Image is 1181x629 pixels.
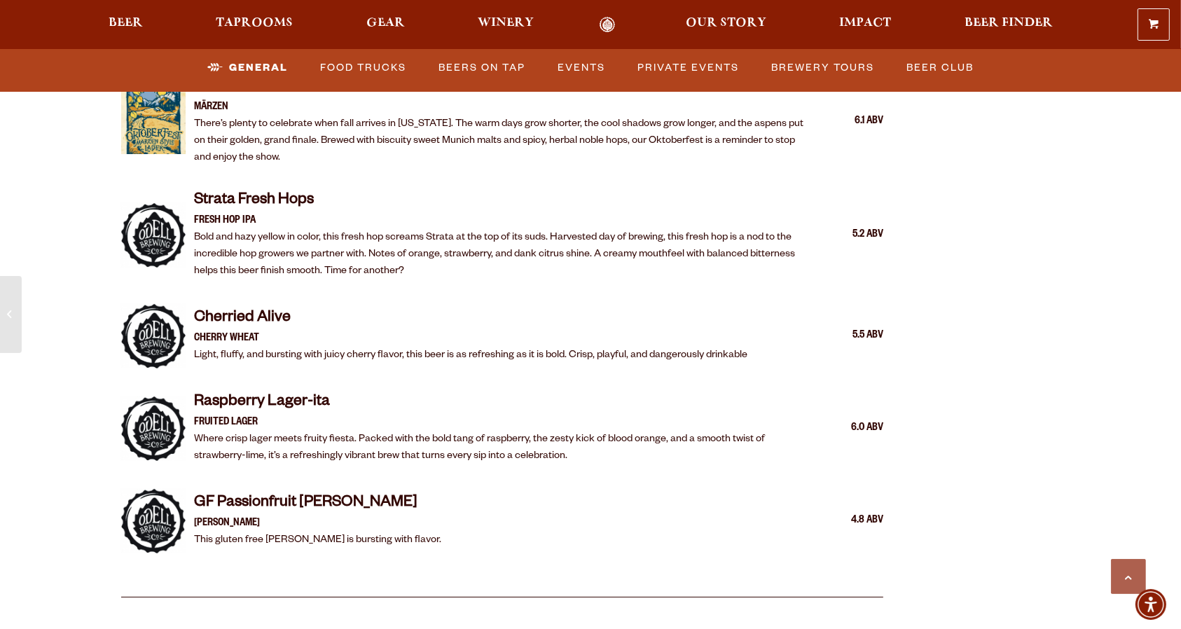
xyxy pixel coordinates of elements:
span: Beer Finder [965,18,1053,29]
p: Fresh Hop IPA [194,213,805,230]
img: Item Thumbnail [121,90,186,154]
img: Item Thumbnail [121,304,186,368]
a: Taprooms [207,17,302,33]
span: Winery [478,18,534,29]
a: Food Trucks [315,53,412,85]
div: 4.8 ABV [813,512,883,530]
p: Märzen [194,99,805,116]
a: Brewery Tours [766,53,880,85]
div: 6.1 ABV [813,113,883,131]
p: Fruited Lager [194,415,805,431]
h4: Raspberry Lager-ita [194,392,805,415]
span: Gear [366,18,405,29]
div: 5.2 ABV [813,226,883,244]
a: Our Story [677,17,775,33]
img: Item Thumbnail [121,203,186,268]
img: Item Thumbnail [121,396,186,461]
h4: GF Passionfruit [PERSON_NAME] [194,493,441,516]
a: Odell Home [581,17,633,33]
p: [PERSON_NAME] [194,516,441,532]
span: Beer [109,18,143,29]
a: General [202,53,293,85]
p: There’s plenty to celebrate when fall arrives in [US_STATE]. The warm days grow shorter, the cool... [194,116,805,167]
p: Light, fluffy, and bursting with juicy cherry flavor, this beer is as refreshing as it is bold. C... [194,347,747,364]
div: Accessibility Menu [1135,589,1166,620]
a: Beer [99,17,152,33]
p: Cherry Wheat [194,331,747,347]
a: Winery [469,17,543,33]
a: Impact [831,17,901,33]
p: Bold and hazy yellow in color, this fresh hop screams Strata at the top of its suds. Harvested da... [194,230,805,280]
span: Taprooms [216,18,293,29]
a: Beers on Tap [433,53,531,85]
div: 5.5 ABV [813,327,883,345]
a: Beer Finder [955,17,1062,33]
a: Gear [357,17,414,33]
h4: Strata Fresh Hops [194,191,805,213]
img: Item Thumbnail [121,489,186,553]
a: Beer Club [901,53,979,85]
span: Our Story [686,18,766,29]
p: This gluten free [PERSON_NAME] is bursting with flavor. [194,532,441,549]
a: Events [552,53,611,85]
span: Impact [840,18,892,29]
a: Private Events [632,53,745,85]
div: 6.0 ABV [813,420,883,438]
p: Where crisp lager meets fruity fiesta. Packed with the bold tang of raspberry, the zesty kick of ... [194,431,805,465]
h4: Cherried Alive [194,308,747,331]
a: Scroll to top [1111,559,1146,594]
